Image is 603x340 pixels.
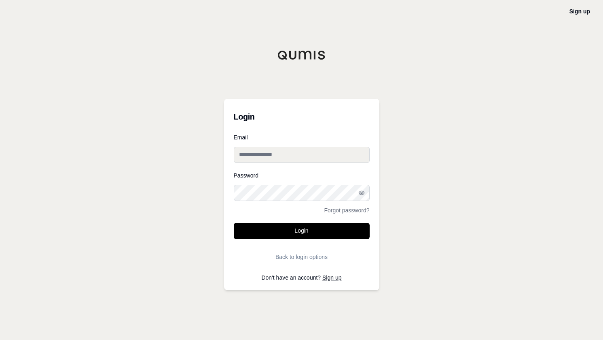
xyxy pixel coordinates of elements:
[234,275,370,280] p: Don't have an account?
[324,207,369,213] a: Forgot password?
[277,50,326,60] img: Qumis
[234,135,370,140] label: Email
[569,8,590,15] a: Sign up
[234,109,370,125] h3: Login
[322,274,341,281] a: Sign up
[234,173,370,178] label: Password
[234,249,370,265] button: Back to login options
[234,223,370,239] button: Login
